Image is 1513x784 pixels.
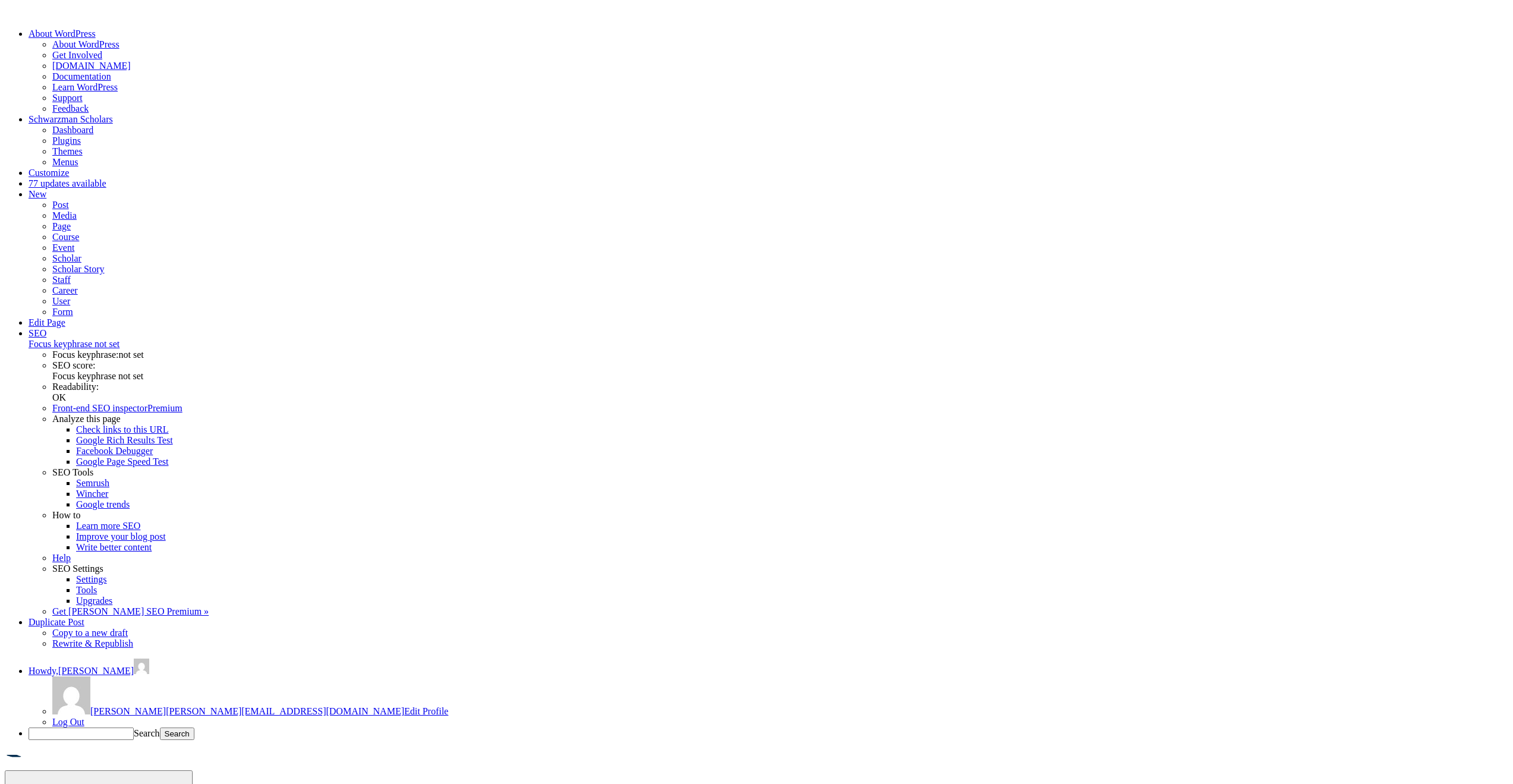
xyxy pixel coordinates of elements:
a: Edit Page [29,317,65,328]
ul: Schwarzman Scholars [29,146,1508,168]
div: Focus keyphrase: [52,350,1508,360]
span: [PERSON_NAME] [58,666,134,676]
a: [DOMAIN_NAME] [52,61,131,71]
a: Scholar Story [52,264,105,274]
div: Readability: [52,382,1508,403]
ul: Schwarzman Scholars [29,125,1508,146]
a: Learn WordPress [52,82,118,92]
span: OK [52,392,66,402]
label: Search [134,728,160,738]
span: SEO [29,328,46,338]
a: Facebook Debugger [76,446,153,456]
ul: About WordPress [29,61,1508,114]
a: User [52,296,70,306]
span: [PERSON_NAME][EMAIL_ADDRESS][DOMAIN_NAME] [166,706,404,716]
a: Staff [52,275,71,285]
a: Post [52,200,69,210]
a: Copy to a new draft [52,628,128,638]
a: Feedback [52,103,89,114]
a: Settings [76,574,107,584]
a: Menus [52,157,78,167]
a: Upgrades [76,596,112,606]
a: Rewrite & Republish [52,638,133,648]
a: Howdy, [29,666,149,676]
a: Documentation [52,71,111,81]
a: Help [52,553,71,563]
div: OK [52,392,1508,403]
span: Premium [147,403,183,413]
a: Get Involved [52,50,102,60]
a: Plugins [52,136,81,146]
span: [PERSON_NAME] [90,706,166,716]
div: How to [52,510,1508,521]
a: Support [52,93,83,103]
div: Analyze this page [52,414,1508,424]
a: Front-end SEO inspector [52,403,183,413]
div: SEO Tools [52,467,1508,478]
span: About WordPress [29,29,96,39]
a: Tools [76,585,97,595]
span: Focus keyphrase not set [52,371,143,381]
ul: Howdy, Simon Attfield [29,676,1508,728]
a: About WordPress [52,39,119,49]
a: Google trends [76,499,130,509]
a: Event [52,243,74,253]
span: Focus keyphrase not set [29,339,119,349]
div: Toolbar [5,29,1508,740]
a: Get [PERSON_NAME] SEO Premium » [52,606,209,616]
a: Dashboard [52,125,93,135]
a: Course [52,232,79,242]
a: Write better content [76,542,152,552]
a: Customize [29,168,69,178]
span: 7 [29,178,33,188]
a: Schwarzman Scholars [29,114,113,124]
a: Scholar [52,253,81,263]
div: Focus keyphrase not set [29,339,1508,350]
div: SEO score: [52,360,1508,382]
div: SEO Settings [52,563,1508,574]
a: Career [52,285,78,295]
a: Learn more SEO [76,521,140,531]
a: Wincher [76,489,108,499]
a: Themes [52,146,83,156]
div: Focus keyphrase not set [52,371,1508,382]
span: Edit Profile [404,706,448,716]
a: Log Out [52,717,84,727]
span: Duplicate Post [29,617,84,627]
a: Check links to this URL [76,424,169,434]
span: New [29,189,46,199]
a: Page [52,221,71,231]
input: Search [160,728,194,740]
a: Google Page Speed Test [76,456,168,467]
a: Media [52,210,77,221]
a: Form [52,307,73,317]
span: not set [119,350,144,360]
a: Improve your blog post [76,531,166,541]
span: 7 updates available [33,178,106,188]
ul: About WordPress [29,39,1508,61]
a: Semrush [76,478,109,488]
a: Google Rich Results Test [76,435,173,445]
ul: New [29,200,1508,317]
